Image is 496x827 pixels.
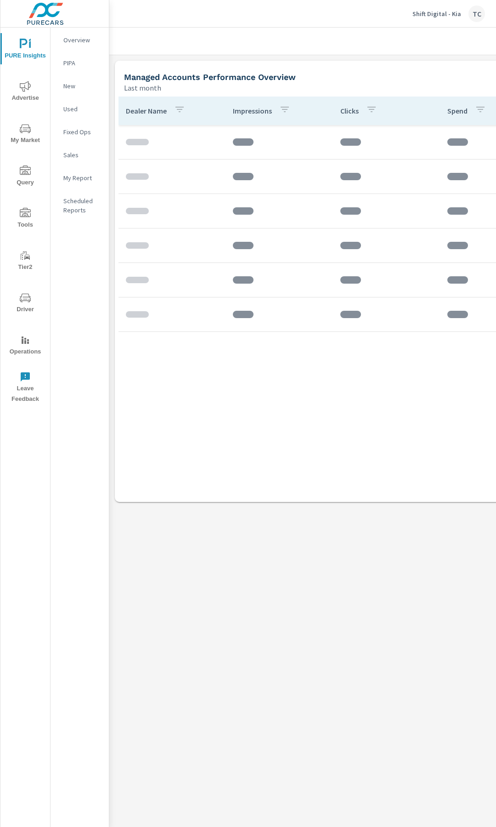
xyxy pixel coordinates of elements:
[63,196,101,215] p: Scheduled Reports
[63,150,101,160] p: Sales
[447,106,468,115] p: Spend
[412,10,461,18] p: Shift Digital - Kia
[3,165,47,188] span: Query
[63,35,101,45] p: Overview
[51,33,109,47] div: Overview
[51,148,109,162] div: Sales
[3,39,47,61] span: PURE Insights
[124,72,296,82] h5: Managed Accounts Performance Overview
[3,208,47,230] span: Tools
[63,127,101,137] p: Fixed Ops
[51,171,109,185] div: My Report
[3,335,47,357] span: Operations
[3,292,47,315] span: Driver
[51,102,109,116] div: Used
[51,56,109,70] div: PIPA
[468,6,485,22] div: TC
[51,79,109,93] div: New
[51,125,109,139] div: Fixed Ops
[51,194,109,217] div: Scheduled Reports
[63,173,101,183] p: My Report
[63,81,101,91] p: New
[126,106,167,115] p: Dealer Name
[3,81,47,103] span: Advertise
[3,250,47,273] span: Tier2
[340,106,359,115] p: Clicks
[3,371,47,405] span: Leave Feedback
[63,58,101,68] p: PIPA
[233,106,272,115] p: Impressions
[63,104,101,114] p: Used
[3,123,47,146] span: My Market
[0,28,50,408] div: nav menu
[124,82,161,93] p: Last month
